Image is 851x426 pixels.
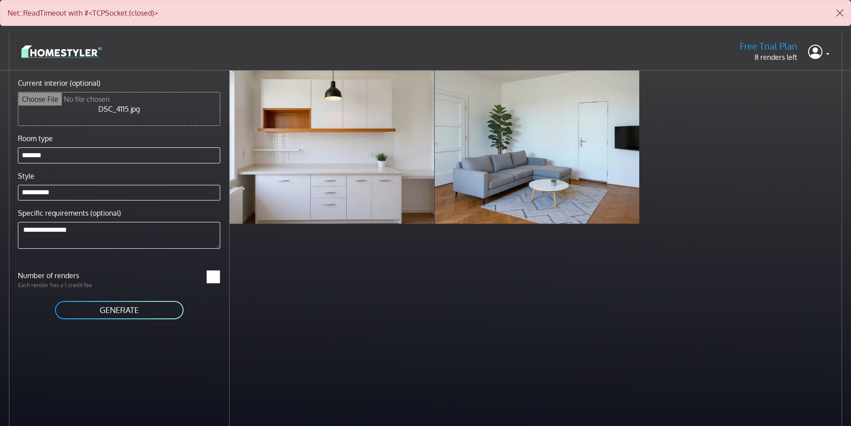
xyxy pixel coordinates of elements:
p: Each render has a 1 credit fee [13,281,119,289]
label: Specific requirements (optional) [18,208,121,218]
label: Room type [18,133,53,144]
label: Current interior (optional) [18,78,101,88]
button: GENERATE [54,300,184,320]
p: 8 renders left [740,52,797,63]
h5: Free Trial Plan [740,41,797,52]
label: Style [18,171,34,181]
button: Close [829,0,851,25]
label: Number of renders [13,270,119,281]
img: logo-3de290ba35641baa71223ecac5eacb59cb85b4c7fdf211dc9aaecaaee71ea2f8.svg [21,44,102,59]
